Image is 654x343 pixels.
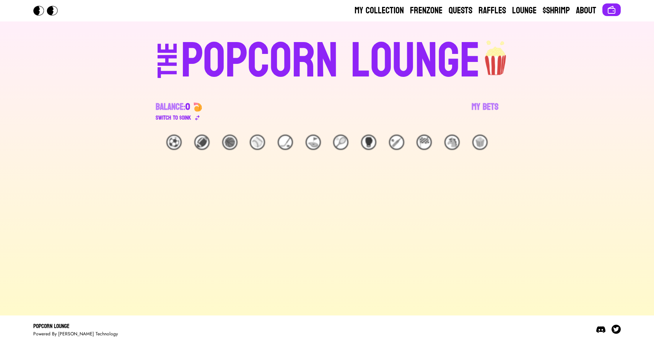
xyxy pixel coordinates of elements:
[444,135,460,150] div: 🐴
[250,135,265,150] div: ⚾️
[306,135,321,150] div: ⛳️
[156,113,191,122] div: Switch to $ OINK
[480,34,512,76] img: popcorn
[156,101,190,113] div: Balance:
[194,135,210,150] div: 🏈
[478,5,506,17] a: Raffles
[222,135,238,150] div: 🏀
[416,135,432,150] div: 🏁
[612,325,621,334] img: Twitter
[449,5,472,17] a: Quests
[576,5,596,17] a: About
[154,42,182,93] div: THE
[166,135,182,150] div: ⚽️
[355,5,404,17] a: My Collection
[596,325,605,334] img: Discord
[410,5,443,17] a: Frenzone
[33,331,118,337] div: Powered By [PERSON_NAME] Technology
[278,135,293,150] div: 🏒
[361,135,376,150] div: 🥊
[193,102,202,112] img: 🍤
[472,135,488,150] div: 🍿
[607,5,616,15] img: Connect wallet
[543,5,570,17] a: $Shrimp
[91,34,563,86] a: THEPOPCORN LOUNGEpopcorn
[181,37,480,86] div: POPCORN LOUNGE
[333,135,348,150] div: 🎾
[389,135,404,150] div: 🏏
[33,322,118,331] div: Popcorn Lounge
[512,5,537,17] a: Lounge
[33,6,64,16] img: Popcorn
[185,99,190,115] span: 0
[472,101,498,122] a: My Bets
